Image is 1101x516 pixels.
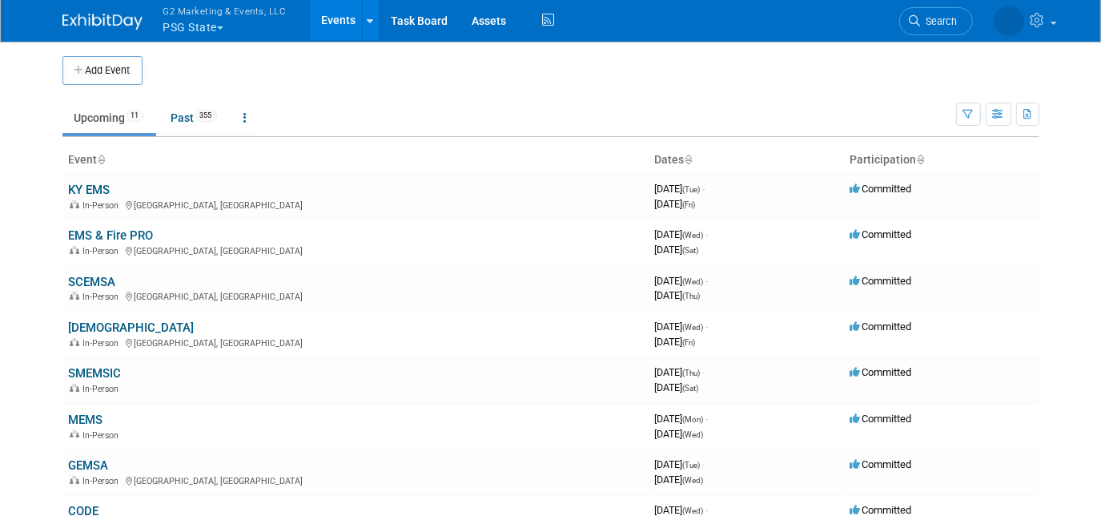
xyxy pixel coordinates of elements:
div: [GEOGRAPHIC_DATA], [GEOGRAPHIC_DATA] [69,289,642,302]
div: [GEOGRAPHIC_DATA], [GEOGRAPHIC_DATA] [69,336,642,349]
span: (Wed) [683,323,704,332]
a: Sort by Event Name [98,153,106,166]
span: Committed [850,504,912,516]
span: [DATE] [655,413,709,425]
th: Participation [844,147,1039,174]
span: (Wed) [683,506,704,515]
span: [DATE] [655,381,699,393]
span: In-Person [83,430,124,441]
a: EMS & Fire PRO [69,228,154,243]
span: [DATE] [655,198,696,210]
span: - [706,228,709,240]
img: In-Person Event [70,430,79,438]
span: [DATE] [655,428,704,440]
span: (Mon) [683,415,704,424]
span: (Sat) [683,246,699,255]
div: [GEOGRAPHIC_DATA], [GEOGRAPHIC_DATA] [69,244,642,256]
div: [GEOGRAPHIC_DATA], [GEOGRAPHIC_DATA] [69,198,642,211]
img: ExhibitDay [62,14,143,30]
span: - [703,458,705,470]
span: [DATE] [655,336,696,348]
span: Committed [850,183,912,195]
span: In-Person [83,338,124,349]
a: MEMS [69,413,103,427]
span: Committed [850,320,912,333]
img: In-Person Event [70,338,79,346]
span: [DATE] [655,504,709,516]
a: [DEMOGRAPHIC_DATA] [69,320,195,335]
span: (Fri) [683,338,696,347]
span: [DATE] [655,228,709,240]
span: [DATE] [655,244,699,256]
img: In-Person Event [70,476,79,484]
img: In-Person Event [70,384,79,392]
span: - [706,320,709,333]
span: (Tue) [683,185,701,194]
span: [DATE] [655,474,704,486]
span: 11 [127,110,144,122]
span: [DATE] [655,183,705,195]
a: Sort by Participation Type [917,153,925,166]
span: - [703,366,705,378]
span: (Fri) [683,200,696,209]
a: Sort by Start Date [685,153,693,166]
span: [DATE] [655,289,701,301]
span: G2 Marketing & Events, LLC [163,2,287,19]
a: Upcoming11 [62,103,156,133]
th: Dates [649,147,844,174]
span: 355 [195,110,217,122]
span: (Wed) [683,231,704,240]
a: Past355 [159,103,229,133]
span: - [706,275,709,287]
span: [DATE] [655,320,709,333]
span: (Sat) [683,384,699,393]
a: GEMSA [69,458,109,473]
span: Committed [850,458,912,470]
a: Search [899,7,973,35]
span: (Wed) [683,476,704,485]
span: In-Person [83,476,124,486]
span: (Wed) [683,430,704,439]
span: Committed [850,366,912,378]
span: (Thu) [683,369,701,377]
span: (Wed) [683,277,704,286]
span: Committed [850,413,912,425]
img: In-Person Event [70,200,79,208]
span: - [706,504,709,516]
img: Laine Butler [994,6,1024,36]
span: [DATE] [655,366,705,378]
th: Event [62,147,649,174]
span: Committed [850,275,912,287]
a: KY EMS [69,183,111,197]
span: - [703,183,705,195]
span: In-Person [83,292,124,302]
span: [DATE] [655,275,709,287]
a: SMEMSIC [69,366,122,381]
span: (Thu) [683,292,701,300]
button: Add Event [62,56,143,85]
span: In-Person [83,384,124,394]
span: In-Person [83,246,124,256]
img: In-Person Event [70,246,79,254]
span: [DATE] [655,458,705,470]
span: Committed [850,228,912,240]
a: SCEMSA [69,275,116,289]
div: [GEOGRAPHIC_DATA], [GEOGRAPHIC_DATA] [69,474,642,486]
span: (Tue) [683,461,701,470]
span: Search [921,15,958,27]
span: - [706,413,709,425]
span: In-Person [83,200,124,211]
img: In-Person Event [70,292,79,300]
